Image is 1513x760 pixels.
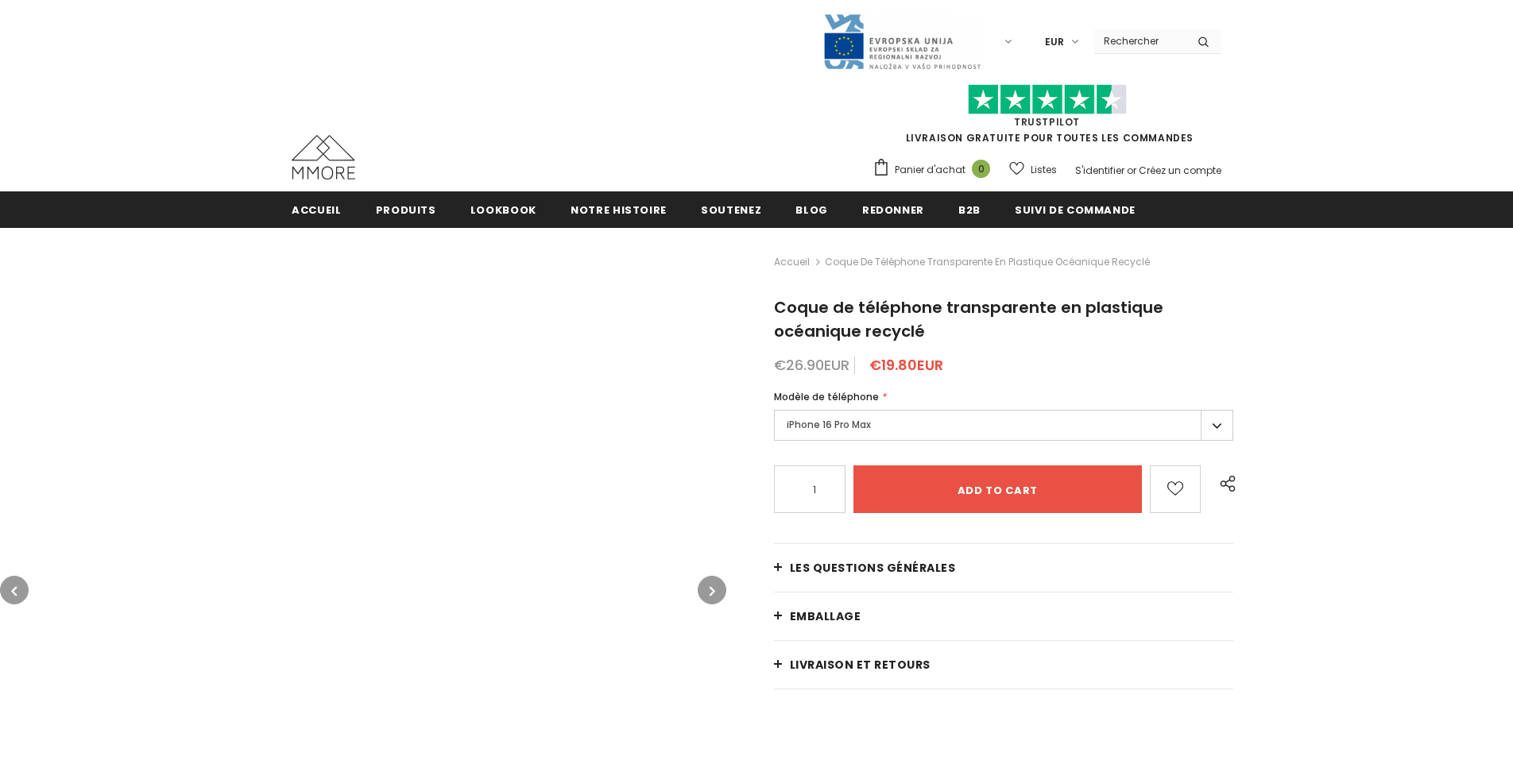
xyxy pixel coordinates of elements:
span: Coque de téléphone transparente en plastique océanique recyclé [825,253,1150,272]
input: Add to cart [853,465,1142,513]
input: Search Site [1094,29,1186,52]
label: iPhone 16 Pro Max [774,410,1233,441]
img: Cas MMORE [292,135,355,179]
a: Redonner [862,191,924,227]
a: Javni Razpis [822,34,981,48]
span: Redonner [862,203,924,218]
a: Suivi de commande [1015,191,1136,227]
span: Notre histoire [571,203,667,218]
a: Les questions générales [774,544,1233,592]
a: Accueil [292,191,342,227]
span: Panier d'achat [895,162,965,178]
span: or [1127,164,1136,177]
span: €19.80EUR [869,355,943,375]
a: TrustPilot [1014,115,1080,129]
a: Notre histoire [571,191,667,227]
span: 0 [972,160,990,178]
a: EMBALLAGE [774,592,1233,640]
span: soutenez [701,203,761,218]
span: B2B [958,203,981,218]
span: EUR [1045,34,1064,50]
a: Accueil [774,253,810,272]
a: Livraison et retours [774,641,1233,689]
span: Listes [1031,162,1057,178]
span: LIVRAISON GRATUITE POUR TOUTES LES COMMANDES [873,91,1221,145]
img: Javni Razpis [822,13,981,71]
span: Les questions générales [790,560,956,576]
a: Listes [1009,156,1057,183]
span: Produits [376,203,436,218]
span: Livraison et retours [790,657,931,673]
span: Modèle de téléphone [774,390,879,403]
span: €26.90EUR [774,355,849,375]
a: B2B [958,191,981,227]
span: EMBALLAGE [790,608,861,624]
span: Accueil [292,203,342,218]
a: Lookbook [470,191,536,227]
a: S'identifier [1075,164,1124,177]
a: Créez un compte [1139,164,1221,177]
span: Coque de téléphone transparente en plastique océanique recyclé [774,296,1163,342]
span: Lookbook [470,203,536,218]
span: Suivi de commande [1015,203,1136,218]
a: Panier d'achat 0 [873,158,998,182]
span: Blog [795,203,828,218]
img: Faites confiance aux étoiles pilotes [968,84,1127,115]
a: soutenez [701,191,761,227]
a: Blog [795,191,828,227]
a: Produits [376,191,436,227]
